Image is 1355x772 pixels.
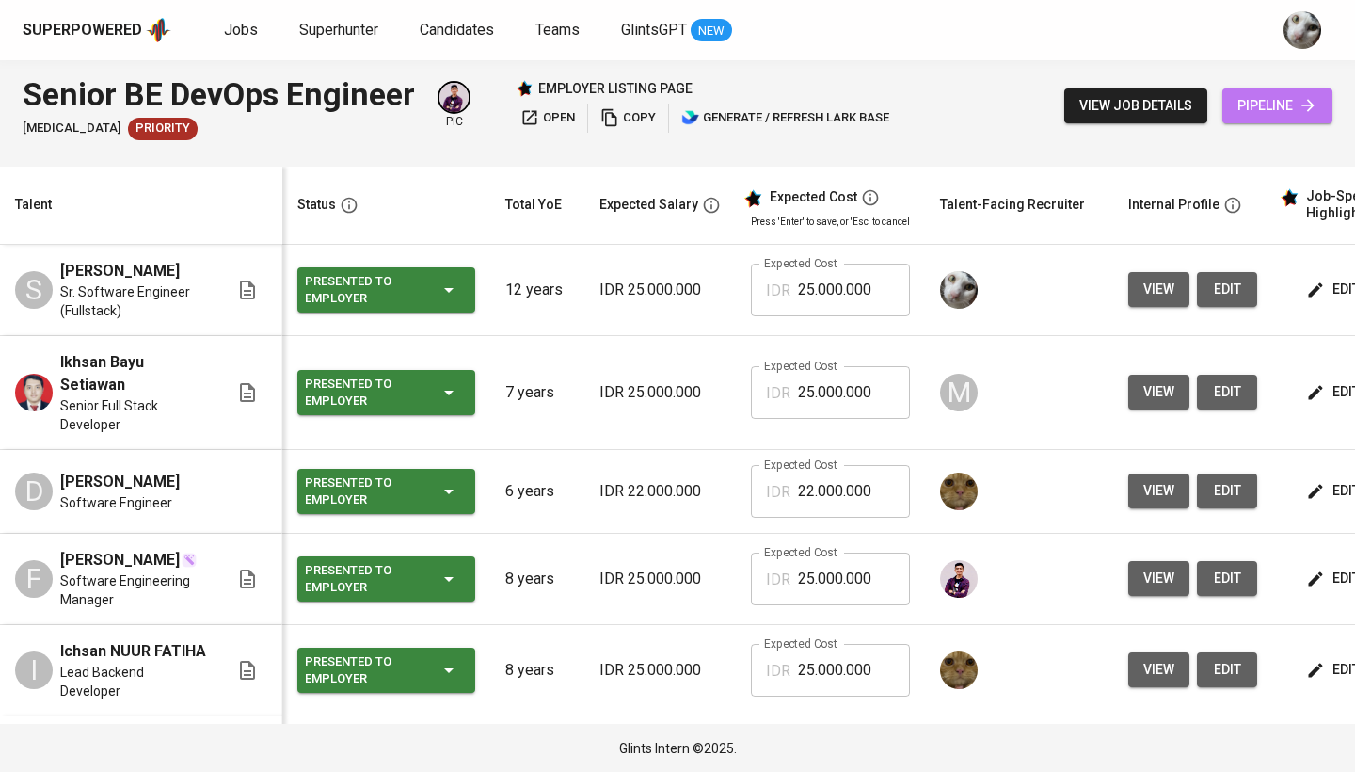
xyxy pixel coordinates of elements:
[60,282,206,320] span: Sr. Software Engineer (Fullstack)
[505,659,569,682] p: 8 years
[60,571,206,609] span: Software Engineering Manager
[297,193,336,217] div: Status
[940,193,1085,217] div: Talent-Facing Recruiter
[766,382,790,405] p: IDR
[766,569,790,591] p: IDR
[299,19,382,42] a: Superhunter
[60,260,180,282] span: [PERSON_NAME]
[520,107,575,129] span: open
[60,351,206,396] span: Ikhsan Bayu Setiawan
[1143,567,1174,590] span: view
[1128,474,1189,508] button: view
[60,396,206,434] span: Senior Full Stack Developer
[505,193,562,217] div: Total YoE
[1237,94,1317,118] span: pipeline
[23,72,415,118] div: Senior BE DevOps Engineer
[516,80,533,97] img: Glints Star
[23,16,171,44] a: Superpoweredapp logo
[1128,193,1219,217] div: Internal Profile
[1143,380,1174,404] span: view
[60,549,180,571] span: [PERSON_NAME]
[621,19,732,42] a: GlintsGPT NEW
[691,22,732,40] span: NEW
[1280,188,1299,207] img: glints_star.svg
[1212,479,1242,503] span: edit
[743,189,762,208] img: glints_star.svg
[535,21,580,39] span: Teams
[297,556,475,602] button: Presented to Employer
[1197,652,1257,687] button: edit
[1143,658,1174,682] span: view
[621,21,687,39] span: GlintsGPT
[1283,11,1321,49] img: tharisa.rizky@glints.com
[1197,375,1257,410] button: edit
[305,558,406,600] div: Presented to Employer
[15,193,52,217] div: Talent
[1064,88,1207,123] button: view job details
[60,471,180,493] span: [PERSON_NAME]
[182,553,197,568] img: magic_wand.svg
[60,663,206,700] span: Lead Backend Developer
[505,568,569,590] p: 8 years
[1197,474,1257,508] a: edit
[677,104,894,133] button: lark generate / refresh lark base
[505,381,569,404] p: 7 years
[1128,272,1189,307] button: view
[681,107,889,129] span: generate / refresh lark base
[766,280,790,302] p: IDR
[535,19,583,42] a: Teams
[770,189,857,206] div: Expected Cost
[420,21,494,39] span: Candidates
[1128,652,1189,687] button: view
[1079,94,1192,118] span: view job details
[599,480,721,503] p: IDR 22.000.000
[505,279,569,301] p: 12 years
[516,104,580,133] button: open
[15,473,53,510] div: D
[940,560,978,598] img: erwin@glints.com
[1128,375,1189,410] button: view
[224,21,258,39] span: Jobs
[305,650,406,691] div: Presented to Employer
[1143,278,1174,301] span: view
[600,107,656,129] span: copy
[439,83,469,112] img: erwin@glints.com
[128,118,198,140] div: New Job received from Demand Team
[224,19,262,42] a: Jobs
[15,374,53,411] img: Ikhsan Bayu Setiawan
[305,471,406,512] div: Presented to Employer
[940,473,978,510] img: ec6c0910-f960-4a00-a8f8-c5744e41279e.jpg
[599,659,721,682] p: IDR 25.000.000
[1197,272,1257,307] button: edit
[128,120,198,137] span: Priority
[297,648,475,693] button: Presented to Employer
[297,370,475,415] button: Presented to Employer
[420,19,498,42] a: Candidates
[599,279,721,301] p: IDR 25.000.000
[940,271,978,309] img: tharisa.rizky@glints.com
[1212,380,1242,404] span: edit
[766,660,790,683] p: IDR
[297,267,475,313] button: Presented to Employer
[599,568,721,590] p: IDR 25.000.000
[146,16,171,44] img: app logo
[940,651,978,689] img: ec6c0910-f960-4a00-a8f8-c5744e41279e.jpg
[299,21,378,39] span: Superhunter
[940,374,978,411] div: M
[297,469,475,514] button: Presented to Employer
[1197,561,1257,596] button: edit
[751,215,910,229] p: Press 'Enter' to save, or 'Esc' to cancel
[305,372,406,413] div: Presented to Employer
[15,651,53,689] div: I
[766,481,790,504] p: IDR
[538,79,693,98] p: employer listing page
[681,108,700,127] img: lark
[23,120,120,137] span: [MEDICAL_DATA]
[15,271,53,309] div: S
[1143,479,1174,503] span: view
